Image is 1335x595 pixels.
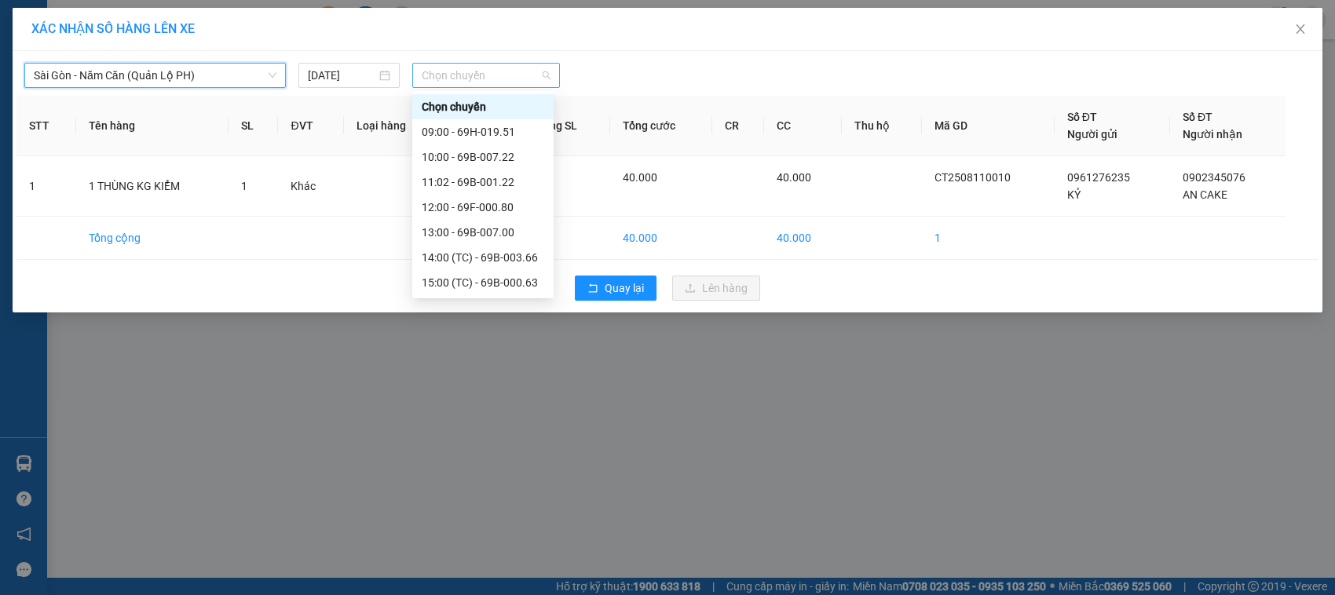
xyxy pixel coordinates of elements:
[1183,188,1227,201] span: AN CAKE
[76,96,229,156] th: Tên hàng
[672,276,760,301] button: uploadLên hàng
[422,148,544,166] div: 10:00 - 69B-007.22
[934,171,1011,184] span: CT2508110010
[922,217,1055,260] td: 1
[575,276,657,301] button: rollbackQuay lại
[764,96,843,156] th: CC
[922,96,1055,156] th: Mã GD
[610,217,712,260] td: 40.000
[278,96,344,156] th: ĐVT
[422,274,544,291] div: 15:00 (TC) - 69B-000.63
[422,98,544,115] div: Chọn chuyến
[308,67,376,84] input: 11/08/2025
[34,64,276,87] span: Sài Gòn - Năm Căn (Quản Lộ PH)
[16,96,76,156] th: STT
[764,217,843,260] td: 40.000
[422,249,544,266] div: 14:00 (TC) - 69B-003.66
[712,96,764,156] th: CR
[31,21,195,36] span: XÁC NHẬN SỐ HÀNG LÊN XE
[525,217,610,260] td: 1
[16,156,76,217] td: 1
[76,156,229,217] td: 1 THÙNG KG KIỂM
[1183,171,1245,184] span: 0902345076
[422,224,544,241] div: 13:00 - 69B-007.00
[229,96,278,156] th: SL
[278,156,344,217] td: Khác
[422,199,544,216] div: 12:00 - 69F-000.80
[1067,171,1130,184] span: 0961276235
[610,96,712,156] th: Tổng cước
[422,123,544,141] div: 09:00 - 69H-019.51
[1183,111,1212,123] span: Số ĐT
[412,94,554,119] div: Chọn chuyến
[605,279,644,297] span: Quay lại
[76,217,229,260] td: Tổng cộng
[1278,8,1322,52] button: Close
[422,173,544,191] div: 11:02 - 69B-001.22
[525,96,610,156] th: Tổng SL
[623,171,657,184] span: 40.000
[344,96,442,156] th: Loại hàng
[422,64,550,87] span: Chọn chuyến
[241,180,247,192] span: 1
[777,171,811,184] span: 40.000
[1183,128,1242,141] span: Người nhận
[1067,111,1097,123] span: Số ĐT
[1067,188,1081,201] span: KỶ
[842,96,921,156] th: Thu hộ
[1294,23,1307,35] span: close
[587,283,598,295] span: rollback
[1067,128,1117,141] span: Người gửi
